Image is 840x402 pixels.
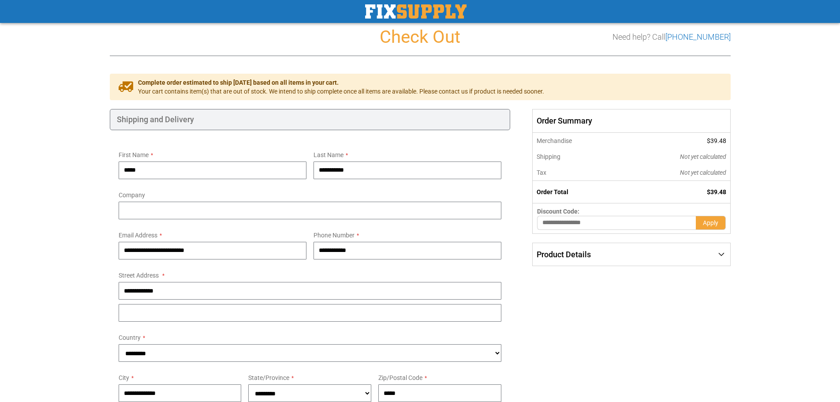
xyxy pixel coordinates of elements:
span: Not yet calculated [680,153,726,160]
span: Country [119,334,141,341]
span: Zip/Postal Code [378,374,422,381]
h1: Check Out [110,27,731,47]
div: Shipping and Delivery [110,109,511,130]
span: Shipping [537,153,560,160]
span: State/Province [248,374,289,381]
a: [PHONE_NUMBER] [665,32,731,41]
th: Tax [533,165,620,181]
span: Order Summary [532,109,730,133]
button: Apply [696,216,726,230]
span: Company [119,192,145,199]
strong: Order Total [537,188,568,195]
th: Merchandise [533,133,620,149]
span: Complete order estimated to ship [DATE] based on all items in your cart. [138,78,544,87]
a: store logo [365,4,467,19]
span: Last Name [314,151,343,158]
span: Discount Code: [537,208,579,215]
span: Email Address [119,232,157,239]
span: Your cart contains item(s) that are out of stock. We intend to ship complete once all items are a... [138,87,544,96]
span: Street Address [119,272,159,279]
span: City [119,374,129,381]
h3: Need help? Call [612,33,731,41]
span: Product Details [537,250,591,259]
span: $39.48 [707,188,726,195]
span: Not yet calculated [680,169,726,176]
img: Fix Industrial Supply [365,4,467,19]
span: First Name [119,151,149,158]
span: Apply [703,219,718,226]
span: Phone Number [314,232,355,239]
span: $39.48 [707,137,726,144]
